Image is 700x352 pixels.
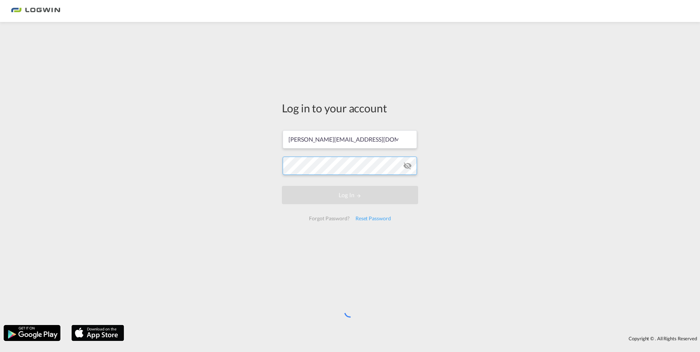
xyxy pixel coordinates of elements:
[306,212,352,225] div: Forgot Password?
[282,186,418,204] button: LOGIN
[71,324,125,342] img: apple.png
[282,100,418,116] div: Log in to your account
[11,3,60,19] img: bc73a0e0d8c111efacd525e4c8ad7d32.png
[3,324,61,342] img: google.png
[403,161,412,170] md-icon: icon-eye-off
[353,212,394,225] div: Reset Password
[128,332,700,345] div: Copyright © . All Rights Reserved
[283,130,417,149] input: Enter email/phone number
